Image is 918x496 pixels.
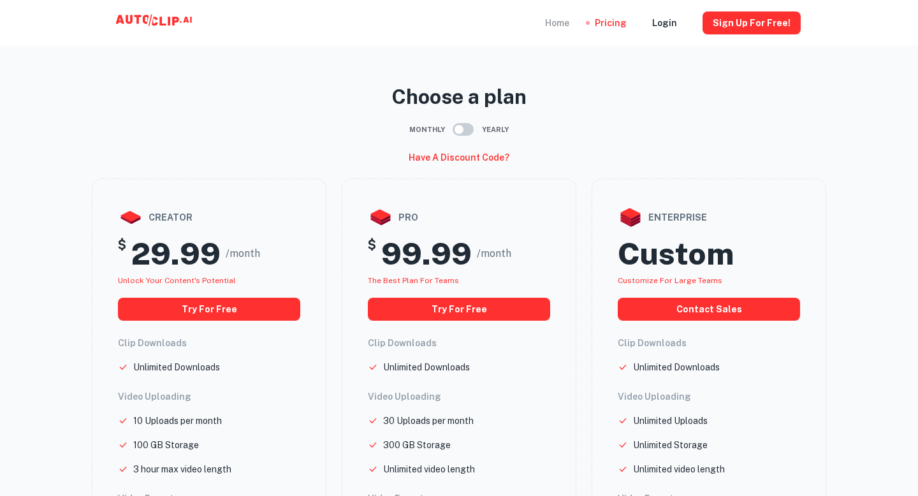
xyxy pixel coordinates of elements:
h5: $ [118,235,126,272]
button: Sign Up for free! [703,11,801,34]
h6: Have a discount code? [409,150,509,164]
div: creator [118,205,300,230]
h5: $ [368,235,376,272]
p: Unlimited Downloads [133,360,220,374]
h2: Custom [618,235,734,272]
p: 100 GB Storage [133,438,199,452]
span: /month [477,246,511,261]
p: Unlimited Downloads [383,360,470,374]
p: 3 hour max video length [133,462,231,476]
p: Unlimited video length [633,462,725,476]
p: Unlimited video length [383,462,475,476]
button: Try for free [368,298,550,321]
span: Customize for large teams [618,276,722,285]
h6: Video Uploading [118,390,300,404]
p: Unlimited Storage [633,438,708,452]
h6: Video Uploading [368,390,550,404]
h2: 29.99 [131,235,221,272]
h6: Video Uploading [618,390,800,404]
p: 10 Uploads per month [133,414,222,428]
p: 300 GB Storage [383,438,451,452]
span: The best plan for teams [368,276,459,285]
button: Try for free [118,298,300,321]
p: Unlimited Downloads [633,360,720,374]
p: 30 Uploads per month [383,414,474,428]
span: Monthly [409,124,445,135]
span: Yearly [482,124,509,135]
h6: Clip Downloads [368,336,550,350]
p: Unlimited Uploads [633,414,708,428]
h6: Clip Downloads [618,336,800,350]
div: enterprise [618,205,800,230]
button: Have a discount code? [404,147,514,168]
button: Contact Sales [618,298,800,321]
h6: Clip Downloads [118,336,300,350]
span: /month [226,246,260,261]
div: pro [368,205,550,230]
h2: 99.99 [381,235,472,272]
p: Choose a plan [92,82,826,112]
span: Unlock your Content's potential [118,276,236,285]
